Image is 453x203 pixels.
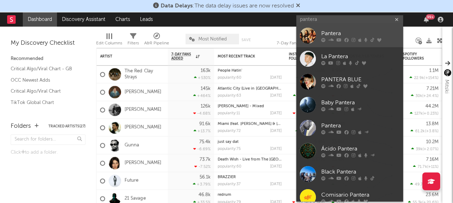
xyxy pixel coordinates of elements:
div: +530 % [194,76,210,80]
div: Edit Columns [96,30,122,51]
a: La Pantera [296,47,403,70]
div: Ácido Pantera [321,145,400,153]
div: 1.1M [429,68,438,73]
div: ( ) [410,182,438,187]
a: redrum [218,193,231,197]
div: Recommended [11,55,85,63]
div: Edit Columns [96,39,122,48]
span: 127k [415,112,423,116]
div: 126k [201,104,210,109]
div: -4.68 % [193,111,210,116]
span: 22.9k [414,76,424,80]
div: 23.6M [426,193,438,197]
div: Death Wish - Live from The O2 Arena [218,158,282,161]
span: 71.7k [418,165,427,169]
div: [DATE] [270,111,282,115]
div: just say dat [218,140,282,144]
div: 44.2M [425,104,438,109]
div: 163k [201,68,210,73]
div: +3.79 % [193,182,210,187]
a: [PERSON_NAME] [125,125,161,131]
div: 10.2M [426,139,438,144]
div: 73.7k [199,157,210,162]
a: [PERSON_NAME] - Mixed [218,104,264,108]
a: Dashboard [23,12,57,27]
div: 46.8k [198,193,210,197]
div: [DATE] [270,94,282,98]
a: TikTok Global Chart [11,99,78,106]
div: Comisario Pantera [321,191,400,199]
input: Search for artists [296,15,403,24]
span: 61.2k [415,130,425,133]
span: Most Notified [198,37,227,42]
span: +3.8 % [426,130,437,133]
div: BRAZZIER [218,175,282,179]
div: -6.69 % [193,147,210,151]
div: popularity: 37 [218,182,241,186]
span: Dismiss [296,3,300,9]
div: 13.8M [426,122,438,126]
div: Miami (feat. Lil Wayne & Rick Ross) [218,122,282,126]
a: Gunna [125,142,139,148]
a: Critical Algo/Viral Chart [11,87,78,95]
div: popularity: 11 [218,111,240,115]
div: 7.16M [426,157,438,162]
a: Black Pantera [296,163,403,186]
div: People Hatin' [218,69,282,73]
a: Critical Algo/Viral Chart - GB [11,65,78,73]
div: ( ) [413,164,438,169]
div: Filters [127,30,139,51]
div: [DATE] [270,165,282,169]
div: ( ) [293,111,324,116]
a: Ácido Pantera [296,139,403,163]
div: A&R Pipeline [144,30,169,51]
a: [PERSON_NAME] [125,160,161,166]
a: OCC Newest Adds [11,76,78,84]
button: Save [241,38,251,42]
div: 145k [201,86,210,91]
div: Instagram Followers [289,52,314,61]
div: 91.6k [199,122,210,126]
div: Black Pantera [321,168,400,176]
div: 75.4k [199,139,210,144]
div: Most Recent Track [218,54,271,59]
button: Tracked Artists(27) [48,125,85,128]
a: BRAZZIER [218,175,236,179]
div: Atlantic City (Live in Jersey) [feat. Bruce Springsteen and Kings of Leon] [218,87,282,90]
div: Filters [127,39,139,48]
div: popularity: 63 [218,94,241,98]
div: [DATE] [270,182,282,186]
div: ( ) [411,129,438,133]
span: Data Delays [161,3,193,9]
div: Click to add a folder. [11,148,85,157]
span: 49.7k [415,183,425,187]
div: ( ) [296,129,324,133]
a: Baby Pantera [296,93,403,116]
div: [DATE] [270,129,282,133]
a: Discovery Assistant [57,12,110,27]
div: 7-Day Fans Added (7-Day Fans Added) [277,30,330,51]
div: ( ) [293,93,324,98]
div: Luther - Mixed [218,104,282,108]
span: : The data delay issues are now resolved [161,3,294,9]
div: ( ) [411,93,438,98]
div: Pantera [321,29,400,38]
div: ( ) [411,147,438,151]
div: Spotify Followers [403,52,428,61]
span: +24.4 % [423,94,437,98]
div: +13.7 % [194,129,210,133]
span: +2.07 % [424,147,437,151]
div: popularity: 60 [218,76,241,80]
span: 39k [416,147,423,151]
div: Pantera [321,122,400,130]
div: 99 + [426,14,435,20]
a: PANTERA BLUE [296,70,403,93]
div: My Discovery Checklist [11,39,85,48]
div: A&R Pipeline [144,39,169,48]
a: just say dat [218,140,239,144]
span: +154 % [425,76,437,80]
div: ( ) [410,111,438,116]
div: Folders [11,122,31,131]
a: Death Wish - Live from The [GEOGRAPHIC_DATA] [218,158,309,161]
div: Mitski [442,79,451,93]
